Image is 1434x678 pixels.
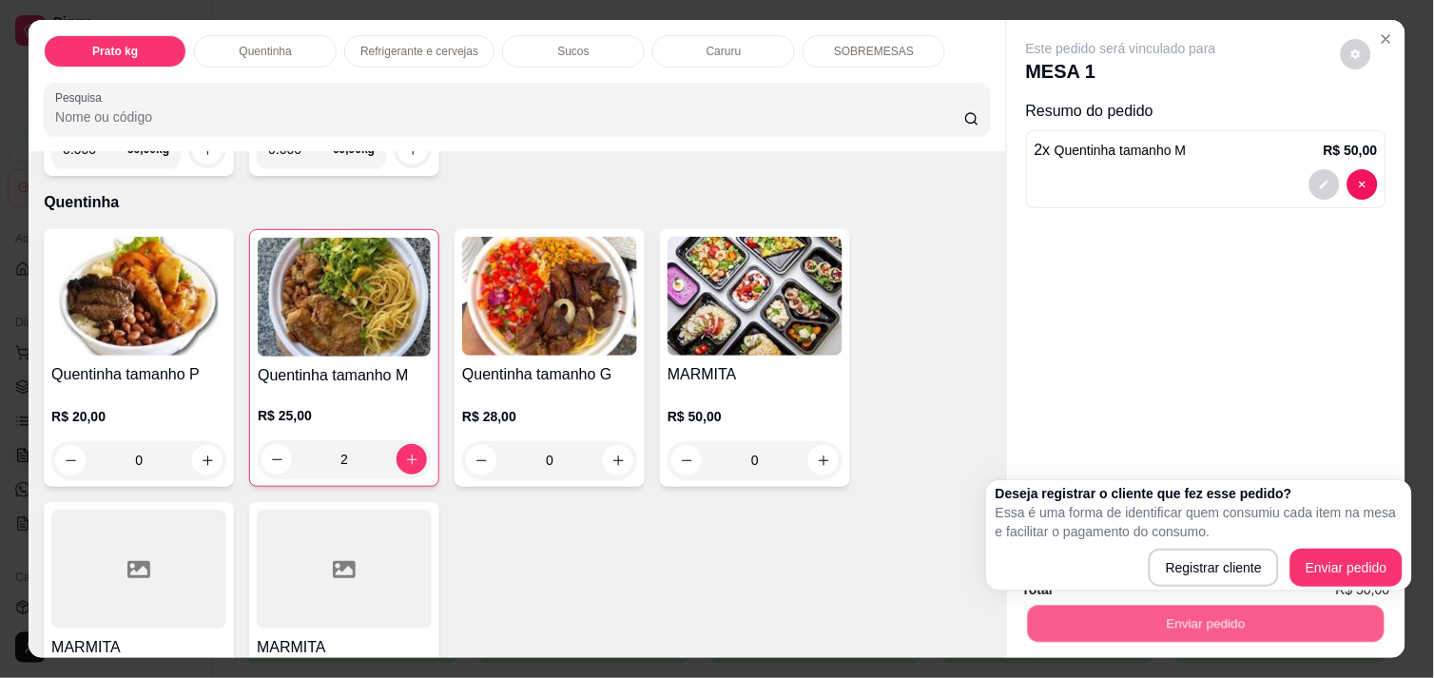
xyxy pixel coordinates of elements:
[55,107,964,126] input: Pesquisa
[462,407,637,426] p: R$ 28,00
[1026,100,1386,123] p: Resumo do pedido
[192,445,223,475] button: increase-product-quantity
[462,237,637,356] img: product-image
[1022,582,1053,597] strong: Total
[55,445,86,475] button: decrease-product-quantity
[51,636,226,659] h4: MARMITA
[668,363,843,386] h4: MARMITA
[1149,549,1279,587] button: Registrar cliente
[1026,39,1216,58] p: Este pedido será vinculado para
[834,44,914,59] p: SOBREMESAS
[1035,139,1187,162] p: 2 x
[360,44,478,59] p: Refrigerante e cervejas
[51,237,226,356] img: product-image
[397,444,427,475] button: increase-product-quantity
[258,406,431,425] p: R$ 25,00
[258,364,431,387] h4: Quentinha tamanho M
[603,445,633,475] button: increase-product-quantity
[44,191,991,214] p: Quentinha
[466,445,496,475] button: decrease-product-quantity
[1324,141,1378,160] p: R$ 50,00
[55,89,108,106] label: Pesquisa
[1028,605,1385,642] button: Enviar pedido
[262,444,292,475] button: decrease-product-quantity
[558,44,590,59] p: Sucos
[51,363,226,386] h4: Quentinha tamanho P
[996,484,1403,503] h2: Deseja registrar o cliente que fez esse pedido?
[1347,169,1378,200] button: decrease-product-quantity
[1371,24,1402,54] button: Close
[1026,58,1216,85] p: MESA 1
[239,44,291,59] p: Quentinha
[462,363,637,386] h4: Quentinha tamanho G
[668,237,843,356] img: product-image
[808,445,839,475] button: increase-product-quantity
[1341,39,1371,69] button: decrease-product-quantity
[668,407,843,426] p: R$ 50,00
[1309,169,1340,200] button: decrease-product-quantity
[92,44,138,59] p: Prato kg
[257,636,432,659] h4: MARMITA
[51,407,226,426] p: R$ 20,00
[996,503,1403,541] p: Essa é uma forma de identificar quem consumiu cada item na mesa e facilitar o pagamento do consumo.
[1055,143,1187,158] span: Quentinha tamanho M
[1290,549,1403,587] button: Enviar pedido
[707,44,742,59] p: Caruru
[671,445,702,475] button: decrease-product-quantity
[258,238,431,357] img: product-image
